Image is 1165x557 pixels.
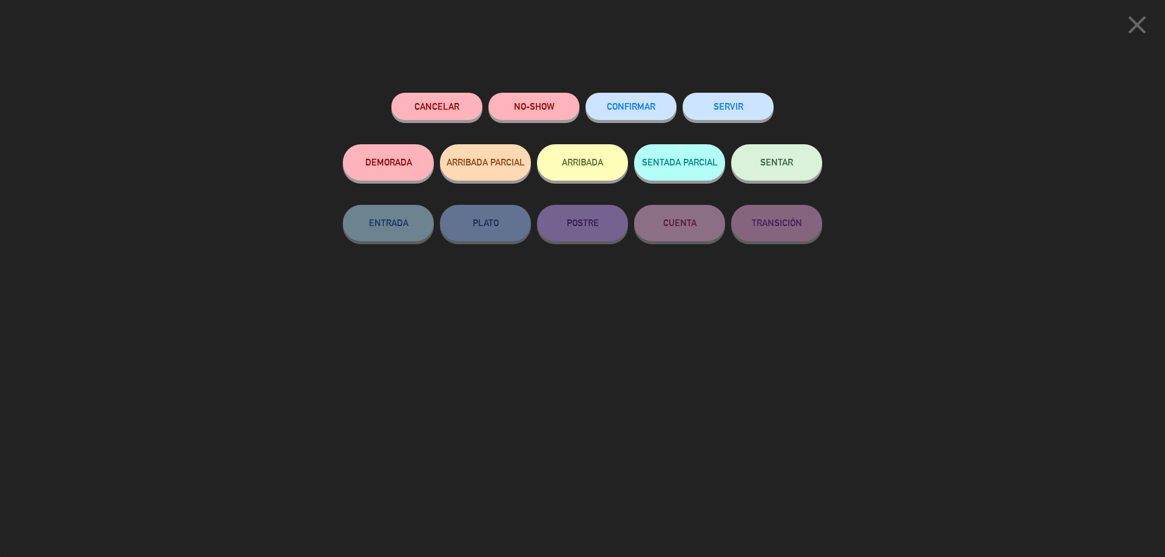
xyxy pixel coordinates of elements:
[1118,9,1156,45] button: close
[537,144,628,181] button: ARRIBADA
[607,101,655,112] span: CONFIRMAR
[1122,10,1152,40] i: close
[731,144,822,181] button: SENTAR
[760,157,793,167] span: SENTAR
[391,93,482,120] button: Cancelar
[488,93,579,120] button: NO-SHOW
[343,205,434,241] button: ENTRADA
[731,205,822,241] button: TRANSICIÓN
[634,205,725,241] button: CUENTA
[683,93,774,120] button: SERVIR
[440,144,531,181] button: ARRIBADA PARCIAL
[586,93,677,120] button: CONFIRMAR
[440,205,531,241] button: PLATO
[447,157,525,167] span: ARRIBADA PARCIAL
[537,205,628,241] button: POSTRE
[343,144,434,181] button: DEMORADA
[634,144,725,181] button: SENTADA PARCIAL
